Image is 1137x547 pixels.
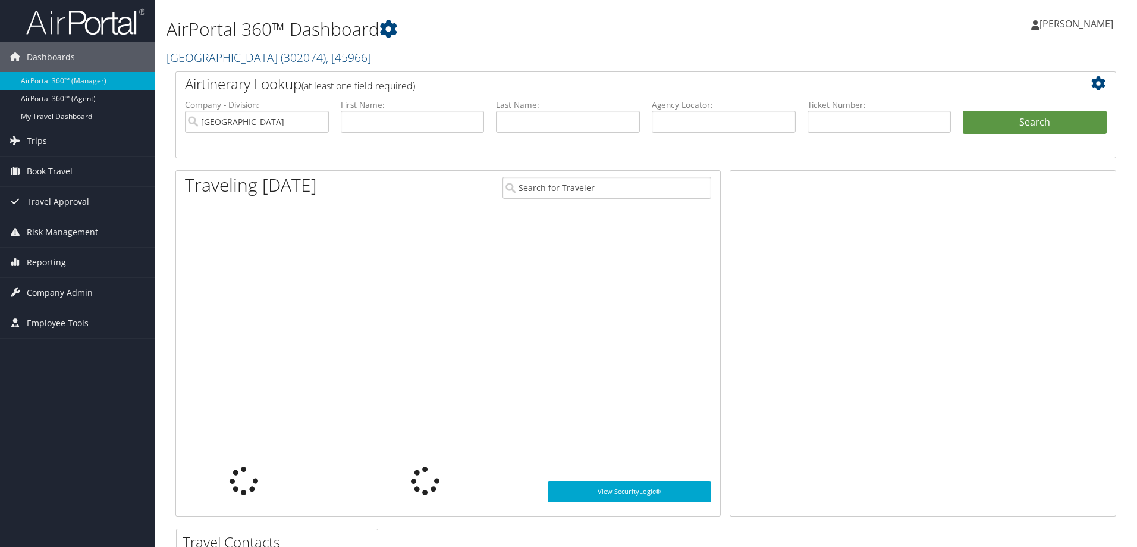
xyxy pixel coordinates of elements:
[167,17,806,42] h1: AirPortal 360™ Dashboard
[185,173,317,198] h1: Traveling [DATE]
[27,217,98,247] span: Risk Management
[496,99,640,111] label: Last Name:
[27,187,89,217] span: Travel Approval
[502,177,711,199] input: Search for Traveler
[548,481,711,502] a: View SecurityLogic®
[652,99,796,111] label: Agency Locator:
[1039,17,1113,30] span: [PERSON_NAME]
[326,49,371,65] span: , [ 45966 ]
[26,8,145,36] img: airportal-logo.png
[27,157,73,186] span: Book Travel
[185,74,1028,94] h2: Airtinerary Lookup
[963,111,1107,135] button: Search
[167,49,371,65] a: [GEOGRAPHIC_DATA]
[1031,6,1125,42] a: [PERSON_NAME]
[808,99,951,111] label: Ticket Number:
[27,126,47,156] span: Trips
[185,99,329,111] label: Company - Division:
[27,248,66,277] span: Reporting
[27,308,89,338] span: Employee Tools
[341,99,485,111] label: First Name:
[27,42,75,72] span: Dashboards
[27,278,93,308] span: Company Admin
[281,49,326,65] span: ( 302074 )
[301,79,415,92] span: (at least one field required)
